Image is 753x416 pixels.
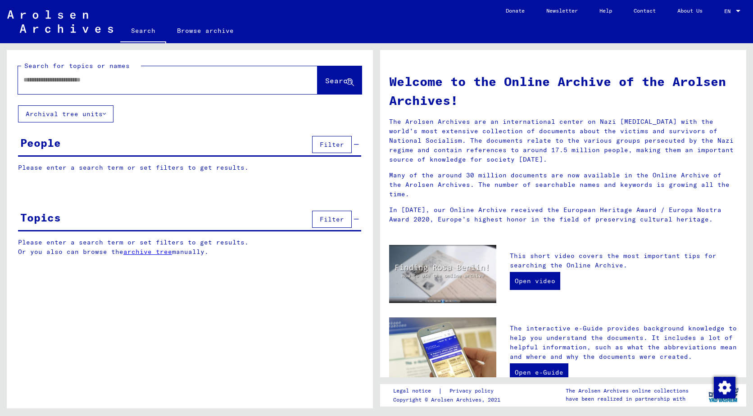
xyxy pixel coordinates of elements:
p: have been realized in partnership with [566,395,689,403]
p: Please enter a search term or set filters to get results. [18,163,361,172]
button: Search [318,66,362,94]
a: Open video [510,272,560,290]
p: Copyright © Arolsen Archives, 2021 [393,396,504,404]
p: In [DATE], our Online Archive received the European Heritage Award / Europa Nostra Award 2020, Eu... [389,205,737,224]
a: Search [120,20,166,43]
span: Filter [320,140,344,149]
a: Privacy policy [442,386,504,396]
a: archive tree [123,248,172,256]
span: EN [724,8,734,14]
p: Many of the around 30 million documents are now available in the Online Archive of the Arolsen Ar... [389,171,737,199]
p: The Arolsen Archives online collections [566,387,689,395]
a: Browse archive [166,20,245,41]
a: Open e-Guide [510,363,568,381]
img: Change consent [714,377,735,398]
img: eguide.jpg [389,317,496,389]
p: The interactive e-Guide provides background knowledge to help you understand the documents. It in... [510,324,737,362]
button: Filter [312,211,352,228]
button: Archival tree units [18,105,113,122]
div: People [20,135,61,151]
a: Legal notice [393,386,438,396]
h1: Welcome to the Online Archive of the Arolsen Archives! [389,72,737,110]
div: | [393,386,504,396]
button: Filter [312,136,352,153]
img: yv_logo.png [707,384,740,406]
span: Search [325,76,352,85]
div: Topics [20,209,61,226]
img: Arolsen_neg.svg [7,10,113,33]
p: Please enter a search term or set filters to get results. Or you also can browse the manually. [18,238,362,257]
div: Change consent [713,376,735,398]
span: Filter [320,215,344,223]
mat-label: Search for topics or names [24,62,130,70]
p: The Arolsen Archives are an international center on Nazi [MEDICAL_DATA] with the world’s most ext... [389,117,737,164]
p: This short video covers the most important tips for searching the Online Archive. [510,251,737,270]
img: video.jpg [389,245,496,303]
